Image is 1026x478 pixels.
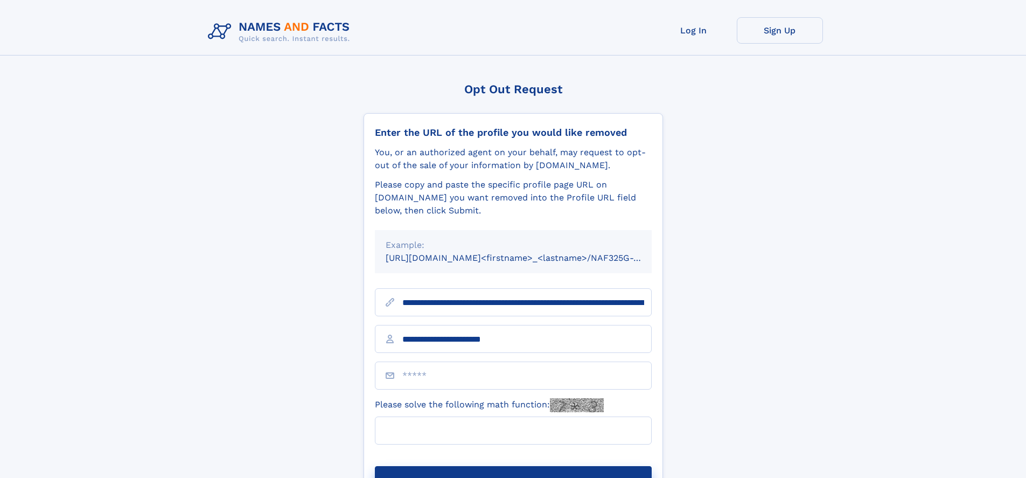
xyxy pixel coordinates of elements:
[375,398,604,412] label: Please solve the following math function:
[375,127,652,138] div: Enter the URL of the profile you would like removed
[364,82,663,96] div: Opt Out Request
[386,239,641,252] div: Example:
[375,146,652,172] div: You, or an authorized agent on your behalf, may request to opt-out of the sale of your informatio...
[375,178,652,217] div: Please copy and paste the specific profile page URL on [DOMAIN_NAME] you want removed into the Pr...
[651,17,737,44] a: Log In
[386,253,672,263] small: [URL][DOMAIN_NAME]<firstname>_<lastname>/NAF325G-xxxxxxxx
[737,17,823,44] a: Sign Up
[204,17,359,46] img: Logo Names and Facts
